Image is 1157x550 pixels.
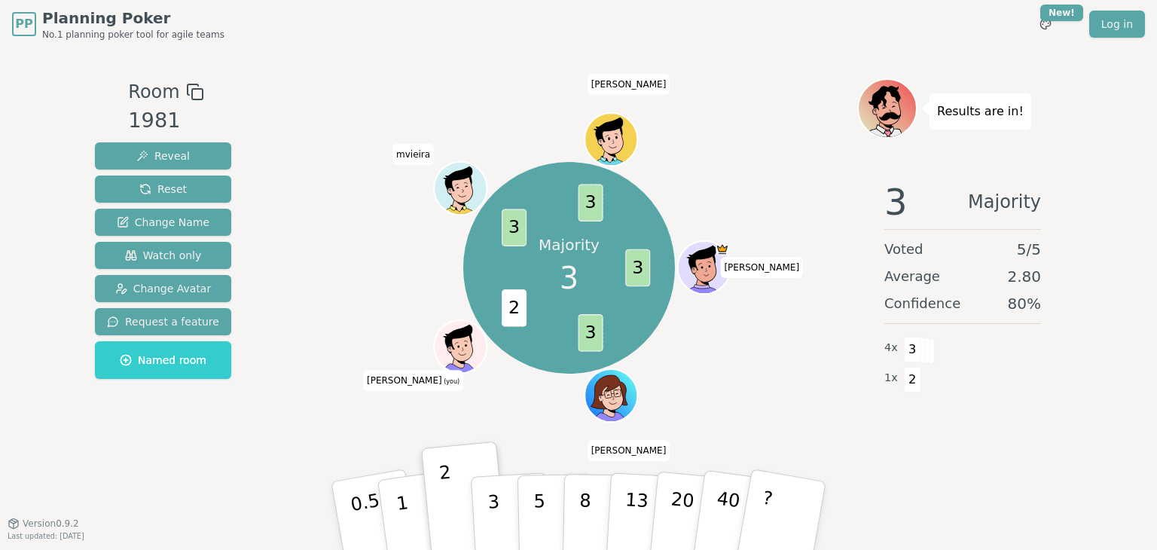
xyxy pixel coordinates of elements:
[95,209,231,236] button: Change Name
[117,215,209,230] span: Change Name
[392,144,434,165] span: Click to change your name
[968,184,1041,220] span: Majority
[904,367,921,393] span: 2
[136,148,190,163] span: Reveal
[1008,293,1041,314] span: 80 %
[1089,11,1145,38] a: Log in
[95,242,231,269] button: Watch only
[435,322,485,371] button: Click to change your avatar
[363,371,463,392] span: Click to change your name
[15,15,32,33] span: PP
[8,518,79,530] button: Version0.9.2
[884,340,898,356] span: 4 x
[625,249,650,287] span: 3
[560,255,578,301] span: 3
[23,518,79,530] span: Version 0.9.2
[95,176,231,203] button: Reset
[884,370,898,387] span: 1 x
[42,29,224,41] span: No.1 planning poker tool for agile teams
[95,275,231,302] button: Change Avatar
[502,289,527,327] span: 2
[115,281,212,296] span: Change Avatar
[442,379,460,386] span: (you)
[884,293,960,314] span: Confidence
[1007,266,1041,287] span: 2.80
[884,266,940,287] span: Average
[884,239,923,260] span: Voted
[128,78,179,105] span: Room
[95,142,231,170] button: Reveal
[884,184,908,220] span: 3
[716,243,729,256] span: Francisco is the host
[139,182,187,197] span: Reset
[107,314,219,329] span: Request a feature
[588,440,670,461] span: Click to change your name
[578,184,603,222] span: 3
[1032,11,1059,38] button: New!
[539,234,600,255] p: Majority
[720,257,803,278] span: Click to change your name
[502,209,527,246] span: 3
[128,105,203,136] div: 1981
[1017,239,1041,260] span: 5 / 5
[12,8,224,41] a: PPPlanning PokerNo.1 planning poker tool for agile teams
[937,101,1024,122] p: Results are in!
[1040,5,1083,21] div: New!
[578,314,603,352] span: 3
[904,337,921,362] span: 3
[95,308,231,335] button: Request a feature
[42,8,224,29] span: Planning Poker
[120,353,206,368] span: Named room
[125,248,202,263] span: Watch only
[588,74,670,95] span: Click to change your name
[8,532,84,540] span: Last updated: [DATE]
[95,341,231,379] button: Named room
[438,462,458,544] p: 2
